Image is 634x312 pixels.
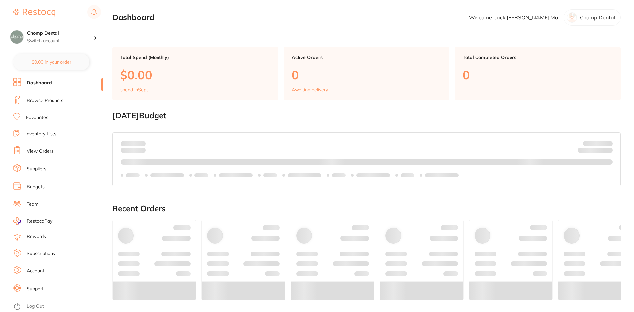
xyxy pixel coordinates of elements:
[13,301,101,312] button: Log Out
[27,38,94,44] p: Switch account
[27,250,55,257] a: Subscriptions
[134,140,146,146] strong: $0.00
[27,97,63,104] a: Browse Products
[332,173,346,178] p: Labels
[13,5,55,20] a: Restocq Logo
[27,184,45,190] a: Budgets
[463,68,613,82] p: 0
[219,173,253,178] p: Labels extended
[27,80,52,86] a: Dashboard
[288,173,321,178] p: Labels extended
[120,68,270,82] p: $0.00
[263,173,277,178] p: Labels
[121,146,146,154] p: month
[401,173,414,178] p: Labels
[27,148,53,155] a: View Orders
[10,30,23,44] img: Chomp Dental
[292,68,442,82] p: 0
[27,303,44,310] a: Log Out
[27,30,94,37] h4: Chomp Dental
[27,218,52,225] span: RestocqPay
[292,87,328,92] p: Awaiting delivery
[13,217,52,225] a: RestocqPay
[112,47,278,100] a: Total Spend (Monthly)$0.00spend inSept
[150,173,184,178] p: Labels extended
[356,173,390,178] p: Labels extended
[600,140,613,146] strong: $NaN
[120,87,148,92] p: spend in Sept
[580,15,615,20] p: Chomp Dental
[578,146,613,154] p: Remaining:
[112,13,154,22] h2: Dashboard
[112,111,621,120] h2: [DATE] Budget
[25,131,56,137] a: Inventory Lists
[13,217,21,225] img: RestocqPay
[455,47,621,100] a: Total Completed Orders0
[112,204,621,213] h2: Recent Orders
[463,55,613,60] p: Total Completed Orders
[126,173,140,178] p: Labels
[120,55,270,60] p: Total Spend (Monthly)
[601,149,613,155] strong: $0.00
[26,114,48,121] a: Favourites
[27,233,46,240] a: Rewards
[121,141,146,146] p: Spent:
[13,9,55,17] img: Restocq Logo
[27,201,38,208] a: Team
[469,15,558,20] p: Welcome back, [PERSON_NAME] Ma
[583,141,613,146] p: Budget:
[27,166,46,172] a: Suppliers
[13,54,89,70] button: $0.00 in your order
[27,286,44,292] a: Support
[194,173,208,178] p: Labels
[284,47,450,100] a: Active Orders0Awaiting delivery
[27,268,44,274] a: Account
[292,55,442,60] p: Active Orders
[425,173,459,178] p: Labels extended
